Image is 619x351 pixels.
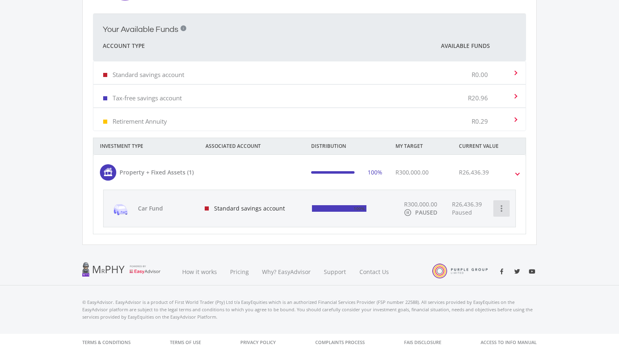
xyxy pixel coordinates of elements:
div: 100% [352,204,365,213]
span: R300,000.00 [404,200,437,208]
a: Contact Us [353,258,396,285]
mat-expansion-panel-header: Retirement Annuity R0.29 [93,108,526,131]
a: Access to Info Manual [481,334,537,351]
div: R26,436.39 [452,200,482,217]
span: Paused [452,208,472,216]
mat-expansion-panel-header: Standard savings account R0.00 [93,61,526,84]
div: Property + Fixed Assets (1) 100% R300,000.00 R26,436.39 [93,190,526,234]
div: i [181,25,186,31]
div: R26,436.39 [459,168,489,177]
div: 100% [368,168,382,177]
h2: Your Available Funds [103,25,178,34]
p: R0.00 [472,70,488,79]
span: Car Fund [138,204,195,213]
div: ASSOCIATED ACCOUNT [199,138,305,154]
a: Terms & Conditions [82,334,131,351]
a: Support [317,258,353,285]
a: Pricing [224,258,255,285]
div: INVESTMENT TYPE [93,138,199,154]
div: DISTRIBUTION [305,138,389,154]
a: How it works [176,258,224,285]
span: R300,000.00 [395,168,429,176]
div: CURRENT VALUE [452,138,537,154]
a: Why? EasyAdvisor [255,258,317,285]
a: Terms of Use [170,334,201,351]
mat-expansion-panel-header: Property + Fixed Assets (1) 100% R300,000.00 R26,436.39 [93,155,526,190]
a: FAIS Disclosure [404,334,441,351]
p: Standard savings account [113,70,184,79]
p: Tax-free savings account [113,94,182,102]
mat-expansion-panel-header: Your Available Funds i Account Type Available Funds [93,14,526,61]
i: pause_circle_outline [404,208,412,217]
div: Standard savings account [198,190,305,227]
p: Retirement Annuity [113,117,167,125]
div: Property + Fixed Assets (1) [120,168,194,177]
a: Complaints Process [315,334,365,351]
p: R0.29 [472,117,488,125]
div: PAUSED [415,208,437,217]
div: Your Available Funds i Account Type Available Funds [93,61,526,131]
a: Privacy Policy [240,334,276,351]
div: MY TARGET [389,138,452,154]
p: R20.96 [468,94,488,102]
i: more_vert [497,204,506,213]
span: Available Funds [441,42,490,50]
p: © EasyAdvisor. EasyAdvisor is a product of First World Trader (Pty) Ltd t/a EasyEquities which is... [82,299,537,321]
button: more_vert [493,200,510,217]
mat-expansion-panel-header: Tax-free savings account R20.96 [93,85,526,107]
span: Account Type [103,41,145,51]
